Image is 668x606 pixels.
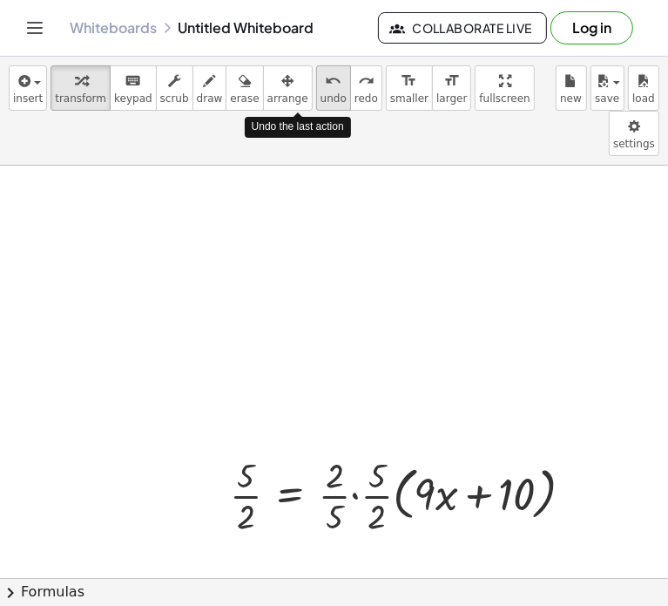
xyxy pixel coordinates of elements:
[325,71,341,92] i: undo
[436,92,467,105] span: larger
[560,92,582,105] span: new
[350,65,382,111] button: redoredo
[245,117,351,137] div: Undo the last action
[21,14,49,42] button: Toggle navigation
[192,65,227,111] button: draw
[263,65,313,111] button: arrange
[479,92,530,105] span: fullscreen
[9,65,47,111] button: insert
[230,92,259,105] span: erase
[358,71,374,92] i: redo
[110,65,157,111] button: keyboardkeypad
[590,65,624,111] button: save
[475,65,534,111] button: fullscreen
[378,12,547,44] button: Collaborate Live
[316,65,351,111] button: undoundo
[390,92,428,105] span: smaller
[13,92,43,105] span: insert
[632,92,655,105] span: load
[628,65,659,111] button: load
[550,11,633,44] button: Log in
[114,92,152,105] span: keypad
[386,65,433,111] button: format_sizesmaller
[321,92,347,105] span: undo
[613,138,655,150] span: settings
[393,20,532,36] span: Collaborate Live
[156,65,193,111] button: scrub
[70,19,157,37] a: Whiteboards
[556,65,587,111] button: new
[55,92,106,105] span: transform
[443,71,460,92] i: format_size
[197,92,223,105] span: draw
[226,65,263,111] button: erase
[160,92,189,105] span: scrub
[354,92,378,105] span: redo
[609,111,659,156] button: settings
[267,92,308,105] span: arrange
[125,71,141,92] i: keyboard
[432,65,471,111] button: format_sizelarger
[595,92,619,105] span: save
[401,71,417,92] i: format_size
[51,65,111,111] button: transform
